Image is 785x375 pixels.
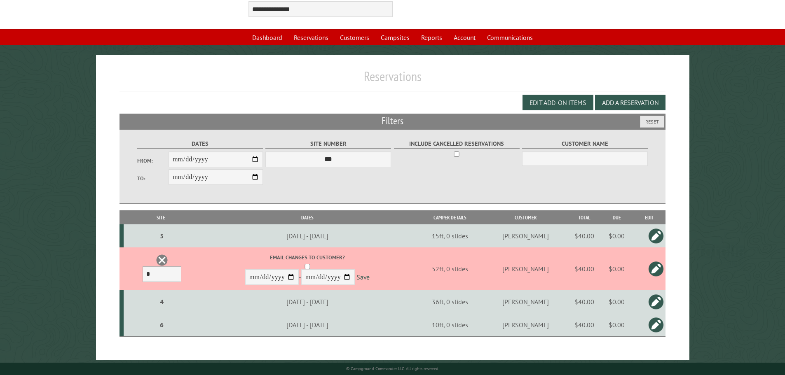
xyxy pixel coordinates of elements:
[483,247,568,290] td: [PERSON_NAME]
[482,30,538,45] a: Communications
[601,247,633,290] td: $0.00
[137,175,169,182] label: To:
[247,30,287,45] a: Dashboard
[601,210,633,225] th: Due
[568,313,601,337] td: $40.00
[416,30,447,45] a: Reports
[199,254,415,287] div: -
[483,224,568,247] td: [PERSON_NAME]
[199,254,415,261] label: Email changes to customer?
[198,210,417,225] th: Dates
[568,224,601,247] td: $40.00
[417,247,483,290] td: 52ft, 0 slides
[137,157,169,165] label: From:
[199,298,415,306] div: [DATE] - [DATE]
[449,30,480,45] a: Account
[483,210,568,225] th: Customer
[124,210,199,225] th: Site
[595,95,665,110] button: Add a Reservation
[127,298,197,306] div: 4
[483,313,568,337] td: [PERSON_NAME]
[568,290,601,313] td: $40.00
[137,139,263,149] label: Dates
[417,313,483,337] td: 10ft, 0 slides
[601,224,633,247] td: $0.00
[522,139,648,149] label: Customer Name
[127,232,197,240] div: 5
[601,313,633,337] td: $0.00
[289,30,333,45] a: Reservations
[265,139,391,149] label: Site Number
[335,30,374,45] a: Customers
[523,95,593,110] button: Edit Add-on Items
[394,139,520,149] label: Include Cancelled Reservations
[127,321,197,329] div: 6
[568,247,601,290] td: $40.00
[417,224,483,247] td: 15ft, 0 slides
[120,114,666,129] h2: Filters
[346,366,439,371] small: © Campground Commander LLC. All rights reserved.
[417,210,483,225] th: Camper Details
[640,116,664,128] button: Reset
[483,290,568,313] td: [PERSON_NAME]
[417,290,483,313] td: 36ft, 0 slides
[376,30,415,45] a: Campsites
[356,273,370,282] a: Save
[120,68,666,91] h1: Reservations
[568,210,601,225] th: Total
[199,232,415,240] div: [DATE] - [DATE]
[199,321,415,329] div: [DATE] - [DATE]
[601,290,633,313] td: $0.00
[156,254,168,266] a: Delete this reservation
[633,210,666,225] th: Edit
